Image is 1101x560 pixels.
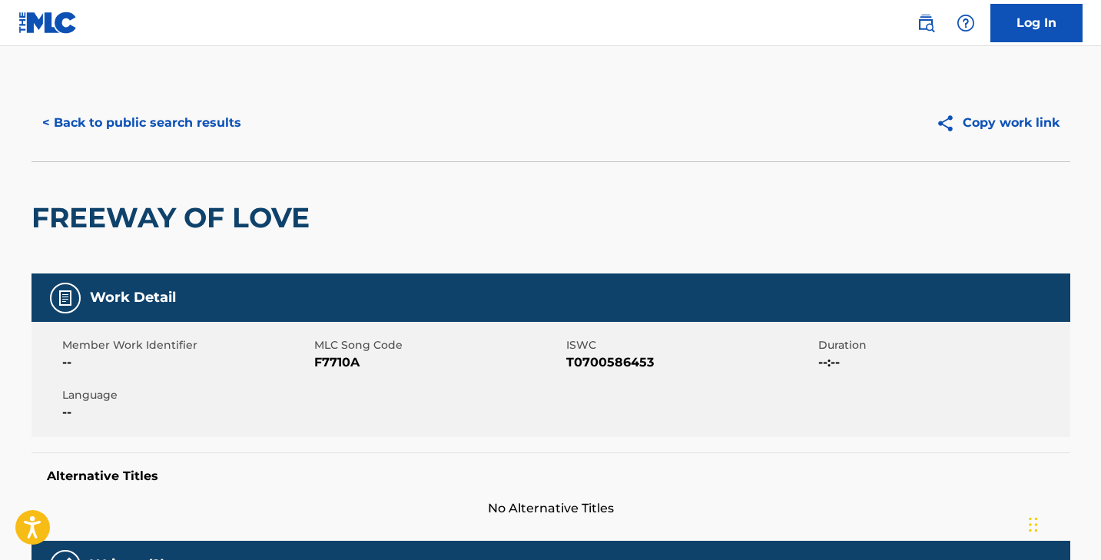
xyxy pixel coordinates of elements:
button: < Back to public search results [32,104,252,142]
img: help [957,14,975,32]
h5: Alternative Titles [47,469,1055,484]
span: --:-- [818,353,1066,372]
span: -- [62,353,310,372]
span: Member Work Identifier [62,337,310,353]
a: Log In [990,4,1083,42]
img: search [917,14,935,32]
span: T0700586453 [566,353,814,372]
span: Language [62,387,310,403]
img: Work Detail [56,289,75,307]
img: Copy work link [936,114,963,133]
span: MLC Song Code [314,337,562,353]
span: Duration [818,337,1066,353]
div: Help [950,8,981,38]
span: -- [62,403,310,422]
h2: FREEWAY OF LOVE [32,200,317,235]
iframe: Chat Widget [1024,486,1101,560]
img: MLC Logo [18,12,78,34]
button: Copy work link [925,104,1070,142]
span: F7710A [314,353,562,372]
span: No Alternative Titles [32,499,1070,518]
a: Public Search [910,8,941,38]
h5: Work Detail [90,289,176,307]
span: ISWC [566,337,814,353]
div: Drag [1029,502,1038,548]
